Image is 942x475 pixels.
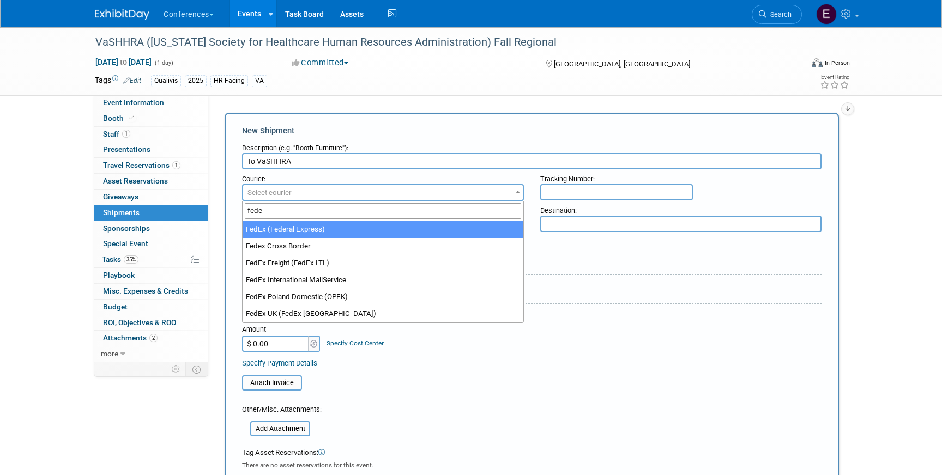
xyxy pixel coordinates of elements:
[210,75,248,87] div: HR-Facing
[103,130,130,138] span: Staff
[103,271,135,279] span: Playbook
[149,334,158,342] span: 2
[812,58,823,67] img: Format-Inperson.png
[94,331,208,346] a: Attachments2
[242,458,822,470] div: There are no asset reservations for this event.
[103,145,150,154] span: Presentations
[94,111,208,126] a: Booth
[151,75,181,87] div: Qualivis
[103,161,180,169] span: Travel Reservations
[94,346,208,362] a: more
[94,221,208,236] a: Sponsorships
[103,318,176,327] span: ROI, Objectives & ROO
[94,174,208,189] a: Asset Reservations
[247,188,292,197] span: Select courier
[816,4,837,25] img: Erin Anderson
[94,142,208,157] a: Presentations
[252,75,267,87] div: VA
[242,169,524,184] div: Courier:
[172,161,180,169] span: 1
[102,255,138,264] span: Tasks
[103,224,150,233] span: Sponsorships
[92,33,786,52] div: VaSHHRA ([US_STATE] Society for Healthcare Human Resources Administration) Fall Regional
[242,325,321,336] div: Amount
[94,268,208,283] a: Playbook
[167,362,186,376] td: Personalize Event Tab Strip
[242,312,822,322] div: Cost:
[103,208,140,217] span: Shipments
[103,302,128,311] span: Budget
[6,4,564,15] body: Rich Text Area. Press ALT-0 for help.
[540,169,822,184] div: Tracking Number:
[103,239,148,248] span: Special Event
[242,448,822,458] div: Tag Asset Reservations:
[103,287,188,295] span: Misc. Expenses & Credits
[245,203,521,219] input: Search...
[103,192,138,201] span: Giveaways
[103,98,164,107] span: Event Information
[94,284,208,299] a: Misc. Expenses & Credits
[95,75,141,87] td: Tags
[243,221,523,238] li: FedEx (Federal Express)
[186,362,208,376] td: Toggle Event Tabs
[123,77,141,84] a: Edit
[94,127,208,142] a: Staff1
[752,5,802,24] a: Search
[540,201,822,216] div: Destination:
[122,130,130,138] span: 1
[242,359,317,367] a: Specify Payment Details
[94,315,208,331] a: ROI, Objectives & ROO
[242,138,822,153] div: Description (e.g. "Booth Furniture"):
[766,10,792,19] span: Search
[288,57,353,69] button: Committed
[185,75,207,87] div: 2025
[242,405,322,417] div: Other/Misc. Attachments:
[243,272,523,289] li: FedEx International MailService
[243,289,523,306] li: FedEx Poland Domestic (OPEK)
[95,57,152,67] span: [DATE] [DATE]
[94,190,208,205] a: Giveaways
[243,238,523,255] li: Fedex Cross Border
[327,339,384,347] a: Specify Cost Center
[94,205,208,221] a: Shipments
[101,349,118,358] span: more
[824,59,850,67] div: In-Person
[94,236,208,252] a: Special Event
[154,59,173,66] span: (1 day)
[95,9,149,20] img: ExhibitDay
[94,300,208,315] a: Budget
[242,125,822,137] div: New Shipment
[94,158,208,173] a: Travel Reservations1
[103,333,158,342] span: Attachments
[103,176,168,185] span: Asset Reservations
[243,255,523,272] li: FedEx Freight (FedEx LTL)
[118,58,129,66] span: to
[124,255,138,264] span: 35%
[94,95,208,111] a: Event Information
[554,60,690,68] span: [GEOGRAPHIC_DATA], [GEOGRAPHIC_DATA]
[103,114,136,123] span: Booth
[820,75,849,80] div: Event Rating
[94,252,208,267] a: Tasks35%
[738,57,850,73] div: Event Format
[129,115,134,121] i: Booth reservation complete
[243,306,523,322] li: FedEx UK (FedEx [GEOGRAPHIC_DATA])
